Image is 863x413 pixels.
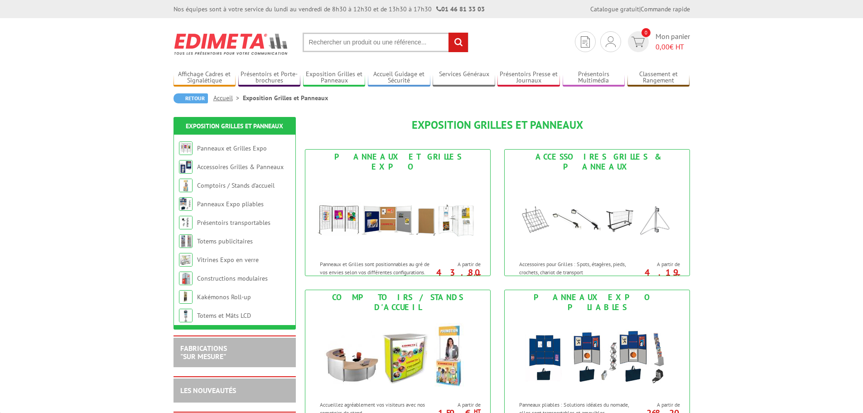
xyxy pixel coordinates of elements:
img: Panneaux et Grilles Expo [179,141,193,155]
span: A partir de [634,261,680,268]
p: 43.80 € [430,270,481,281]
a: Totems publicitaires [197,237,253,245]
span: A partir de [634,401,680,408]
div: Accessoires Grilles & Panneaux [507,152,687,172]
img: Totems publicitaires [179,234,193,248]
p: 4.19 € [629,270,680,281]
p: Accessoires pour Grilles : Spots, étagères, pieds, crochets, chariot de transport [519,260,632,276]
a: Accessoires Grilles & Panneaux [197,163,284,171]
span: 0 [641,28,651,37]
a: Classement et Rangement [627,70,690,85]
img: Comptoirs / Stands d'accueil [179,179,193,192]
strong: 01 46 81 33 03 [436,5,485,13]
sup: HT [474,272,481,280]
a: FABRICATIONS"Sur Mesure" [180,344,227,361]
img: Présentoirs transportables [179,216,193,229]
img: Constructions modulaires [179,272,193,285]
span: Mon panier [656,31,690,52]
img: devis rapide [581,36,590,48]
img: Totems et Mâts LCD [179,309,193,322]
a: Panneaux et Grilles Expo [197,144,267,152]
img: devis rapide [632,37,645,47]
img: Accessoires Grilles & Panneaux [179,160,193,174]
img: devis rapide [606,36,616,47]
img: Panneaux Expo pliables [513,315,681,396]
input: rechercher [448,33,468,52]
a: Présentoirs Presse et Journaux [497,70,560,85]
a: Panneaux et Grilles Expo Panneaux et Grilles Expo Panneaux et Grilles sont positionnables au gré ... [305,149,491,276]
p: Panneaux et Grilles sont positionnables au gré de vos envies selon vos différentes configurations. [320,260,432,276]
a: Kakémonos Roll-up [197,293,251,301]
a: Retour [174,93,208,103]
a: Présentoirs transportables [197,219,270,227]
img: Panneaux Expo pliables [179,197,193,211]
img: Edimeta [174,27,289,61]
img: Panneaux et Grilles Expo [314,174,482,256]
div: Comptoirs / Stands d'accueil [308,292,488,312]
h1: Exposition Grilles et Panneaux [305,119,690,131]
a: Accessoires Grilles & Panneaux Accessoires Grilles & Panneaux Accessoires pour Grilles : Spots, é... [504,149,690,276]
span: A partir de [434,261,481,268]
a: Services Généraux [433,70,495,85]
a: devis rapide 0 Mon panier 0,00€ HT [626,31,690,52]
a: Présentoirs Multimédia [563,70,625,85]
a: Constructions modulaires [197,274,268,282]
a: Comptoirs / Stands d'accueil [197,181,275,189]
div: Nos équipes sont à votre service du lundi au vendredi de 8h30 à 12h30 et de 13h30 à 17h30 [174,5,485,14]
img: Comptoirs / Stands d'accueil [314,315,482,396]
a: Exposition Grilles et Panneaux [186,122,283,130]
a: Catalogue gratuit [590,5,639,13]
span: A partir de [434,401,481,408]
a: Vitrines Expo en verre [197,256,259,264]
li: Exposition Grilles et Panneaux [243,93,328,102]
a: Accueil Guidage et Sécurité [368,70,430,85]
a: Totems et Mâts LCD [197,311,251,320]
sup: HT [673,272,680,280]
a: Exposition Grilles et Panneaux [303,70,366,85]
span: € HT [656,42,690,52]
div: Panneaux Expo pliables [507,292,687,312]
div: | [590,5,690,14]
a: LES NOUVEAUTÉS [180,386,236,395]
div: Panneaux et Grilles Expo [308,152,488,172]
a: Accueil [213,94,243,102]
a: Commande rapide [641,5,690,13]
a: Panneaux Expo pliables [197,200,264,208]
img: Vitrines Expo en verre [179,253,193,267]
img: Kakémonos Roll-up [179,290,193,304]
a: Présentoirs et Porte-brochures [238,70,301,85]
a: Affichage Cadres et Signalétique [174,70,236,85]
span: 0,00 [656,42,670,51]
input: Rechercher un produit ou une référence... [303,33,468,52]
img: Accessoires Grilles & Panneaux [513,174,681,256]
